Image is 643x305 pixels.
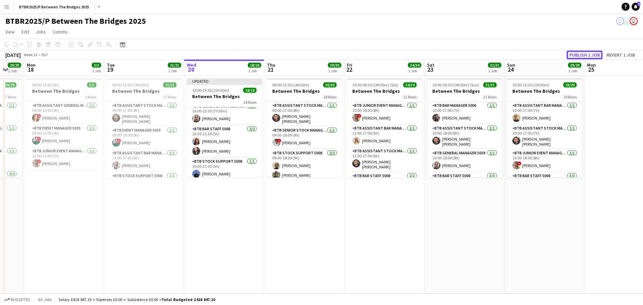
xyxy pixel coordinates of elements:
[168,68,181,73] div: 1 Job
[630,17,638,25] app-user-avatar: Amy Cane
[427,125,502,149] app-card-role: BTB Assistant Stock Manager 50061/110:00-18:00 (8h)[PERSON_NAME] [PERSON_NAME]
[107,149,182,172] app-card-role: BTB Assistant Bar Manager 50061/111:00-17:00 (6h)[PERSON_NAME]
[432,82,479,87] span: 10:00-00:30 (14h30m) (Sun)
[347,125,422,147] app-card-role: BTB Assistant Bar Manager 50061/111:00-17:00 (6h)[PERSON_NAME]
[107,127,182,149] app-card-role: BTB Event Manager 50391/109:00-18:00 (9h)![PERSON_NAME]
[604,51,638,59] button: Revert 1 job
[92,63,101,68] span: 3/3
[8,68,21,73] div: 1 Job
[107,102,182,127] app-card-role: BTB Assistant Stock Manager 50061/109:00-17:00 (8h)[PERSON_NAME] [PERSON_NAME]
[187,93,262,99] h3: Between The Bridges
[37,297,53,302] span: All jobs
[427,172,502,214] app-card-role: BTB Bar Staff 50083/3
[267,78,342,177] div: 09:00-23:30 (14h30m)30/30Between The Bridges18 RolesBTB Assistant Stock Manager 50061/109:00-17:0...
[26,66,35,73] span: 18
[163,94,176,99] span: 17 Roles
[267,149,342,182] app-card-role: BTB Stock support 50082/209:00-18:00 (9h)[PERSON_NAME][PERSON_NAME]
[328,68,341,73] div: 1 Job
[272,82,309,87] span: 09:00-23:30 (14h30m)
[112,82,149,87] span: 09:00-23:30 (14h30m)
[5,16,146,26] h1: BTBR2025/P Between The Bridges 2025
[14,0,95,13] button: BTBR2025/P Between The Bridges 2025
[187,78,262,177] div: Updated10:00-23:30 (13h30m)18/18Between The Bridges14 RolesBTB Bar Staff 50081/116:00-22:00 (6h)[...
[427,149,502,172] app-card-role: BTB General Manager 50391/110:00-18:00 (8h)[PERSON_NAME]
[408,68,421,73] div: 1 Job
[19,27,32,36] a: Edit
[5,52,21,58] div: [DATE]
[616,17,624,25] app-user-avatar: Amy Cane
[517,161,521,165] span: !
[106,66,115,73] span: 19
[243,88,257,93] span: 18/18
[243,100,257,105] span: 14 Roles
[352,82,398,87] span: 10:00-00:30 (14h30m) (Sat)
[248,68,261,73] div: 1 Job
[192,88,229,93] span: 10:00-23:30 (13h30m)
[27,147,102,170] app-card-role: BTB Junior Event Manager 50391/112:00-13:00 (1h)![PERSON_NAME]
[623,17,631,25] app-user-avatar: Amy Cane
[267,127,342,149] app-card-role: BTB Senior Stock Manager 50061/109:00-18:00 (9h)![PERSON_NAME]
[277,139,281,143] span: !
[27,88,102,94] h3: Between The Bridges
[507,88,582,94] h3: Between The Bridges
[328,63,341,68] span: 30/30
[563,82,577,87] span: 29/29
[347,102,422,125] app-card-role: BTB Junior Event Manager 50391/110:00-18:00 (8h)![PERSON_NAME]
[507,172,582,214] app-card-role: BTB Bar Staff 50083/3
[347,147,422,172] app-card-role: BTB Assistant Stock Manager 50061/111:00-17:00 (6h)[PERSON_NAME] [PERSON_NAME]
[117,139,121,143] span: !
[347,62,352,68] span: Fri
[408,63,421,68] span: 34/34
[161,297,215,302] span: Total Budgeted £418 847.10
[347,172,422,205] app-card-role: BTB Bar Staff 50082/2
[587,62,596,68] span: Mon
[8,63,21,68] span: 29/29
[426,66,434,73] span: 23
[632,3,640,11] a: 2
[3,27,17,36] a: View
[32,82,59,87] span: 09:00-13:00 (4h)
[267,88,342,94] h3: Between The Bridges
[488,68,501,73] div: 1 Job
[507,125,582,149] app-card-role: BTB Assistant Stock Manager 50061/110:00-17:00 (7h)[PERSON_NAME] [PERSON_NAME]
[507,62,515,68] span: Sun
[107,172,182,195] app-card-role: BTB Stock support 50081/1
[427,78,502,177] app-job-card: 10:00-00:30 (14h30m) (Sun)31/31Between The Bridges21 RolesBTB Bar Manager 50061/110:00-17:00 (7h)...
[568,63,581,68] span: 29/29
[27,125,102,147] app-card-role: BTB Event Manager 50391/109:00-13:00 (4h)![PERSON_NAME]
[483,94,497,99] span: 21 Roles
[50,27,70,36] a: Comms
[5,29,15,35] span: View
[27,62,35,68] span: Mon
[107,78,182,177] app-job-card: 09:00-23:30 (14h30m)21/21Between The Bridges17 RolesBTB Assistant Stock Manager 50061/109:00-17:0...
[357,114,361,118] span: !
[33,27,49,36] a: Jobs
[266,66,275,73] span: 21
[11,297,30,302] span: Budgeted
[22,52,39,57] span: Week 33
[512,82,549,87] span: 10:00-23:30 (13h30m)
[3,296,31,303] button: Budgeted
[267,102,342,127] app-card-role: BTB Assistant Stock Manager 50061/109:00-17:00 (8h)[PERSON_NAME] [PERSON_NAME]
[53,29,68,35] span: Comms
[346,66,352,73] span: 22
[27,78,102,170] app-job-card: 09:00-13:00 (4h)3/3Between The Bridges3 RolesBTB Assistant General Manager 50061/109:00-13:00 (4h...
[427,62,434,68] span: Sat
[27,102,102,125] app-card-role: BTB Assistant General Manager 50061/109:00-13:00 (4h)![PERSON_NAME]
[568,68,581,73] div: 1 Job
[163,82,176,87] span: 21/21
[85,94,96,99] span: 3 Roles
[403,82,417,87] span: 34/34
[107,62,115,68] span: Tue
[347,78,422,177] app-job-card: 10:00-00:30 (14h30m) (Sat)34/34Between The Bridges21 RolesBTB Junior Event Manager 50391/110:00-1...
[507,78,582,177] app-job-card: 10:00-23:30 (13h30m)29/29Between The Bridges19 RolesBTB Assistant Bar Manager 50061/110:00-17:00 ...
[87,82,96,87] span: 3/3
[92,68,101,73] div: 1 Job
[37,137,41,141] span: !
[59,297,215,302] div: Salary £418 847.10 + Expenses £0.00 + Subsistence £0.00 =
[187,158,262,180] app-card-role: BTB Stock support 50081/116:30-21:30 (5h)[PERSON_NAME]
